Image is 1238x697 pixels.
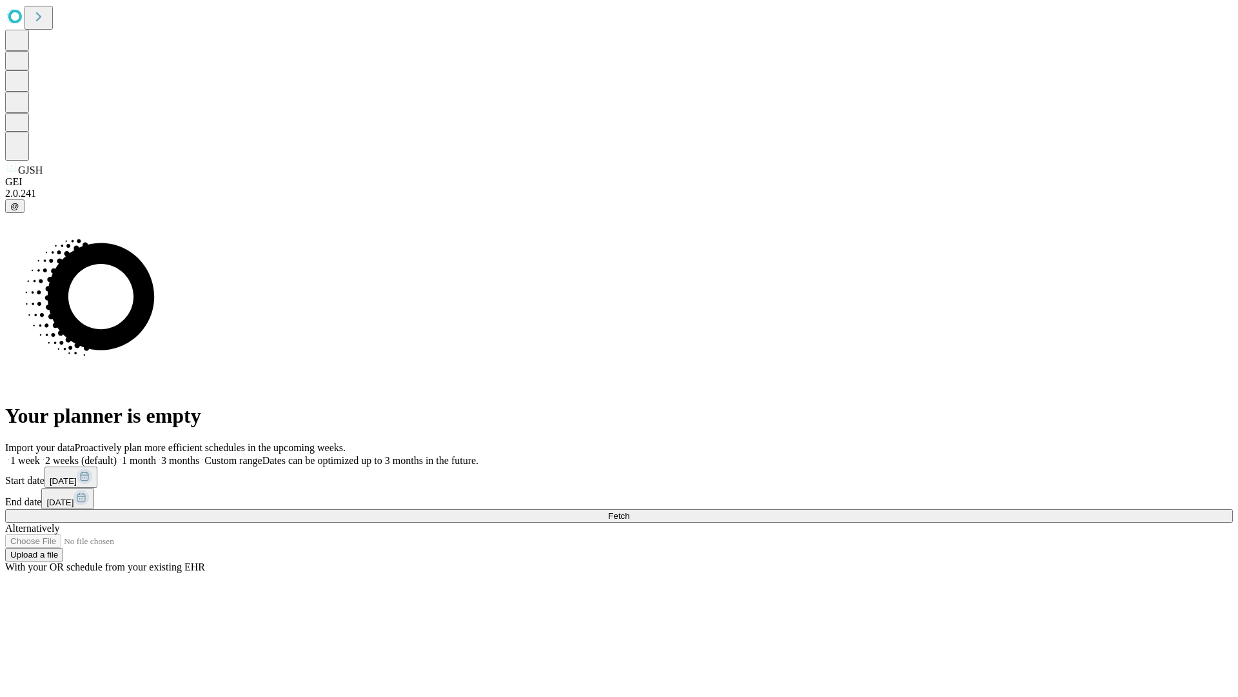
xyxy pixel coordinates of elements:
span: @ [10,201,19,211]
div: Start date [5,467,1233,488]
button: @ [5,199,25,213]
span: 1 month [122,455,156,466]
span: Dates can be optimized up to 3 months in the future. [262,455,478,466]
span: Proactively plan more efficient schedules in the upcoming weeks. [75,442,346,453]
span: Import your data [5,442,75,453]
h1: Your planner is empty [5,404,1233,428]
span: [DATE] [46,498,74,507]
span: 1 week [10,455,40,466]
span: With your OR schedule from your existing EHR [5,561,205,572]
button: Fetch [5,509,1233,523]
div: 2.0.241 [5,188,1233,199]
button: [DATE] [44,467,97,488]
span: Custom range [204,455,262,466]
span: [DATE] [50,476,77,486]
div: End date [5,488,1233,509]
button: [DATE] [41,488,94,509]
span: 2 weeks (default) [45,455,117,466]
span: Alternatively [5,523,59,534]
div: GEI [5,176,1233,188]
span: 3 months [161,455,199,466]
span: Fetch [608,511,629,521]
span: GJSH [18,165,43,176]
button: Upload a file [5,548,63,561]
